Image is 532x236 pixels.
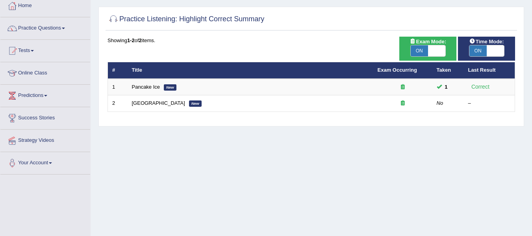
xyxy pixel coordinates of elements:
th: Taken [432,62,464,79]
div: Show exams occurring in exams [399,37,456,61]
div: Correct [468,82,493,91]
th: Last Result [464,62,515,79]
a: [GEOGRAPHIC_DATA] [132,100,185,106]
a: Practice Questions [0,17,90,37]
em: No [437,100,443,106]
div: Exam occurring question [378,100,428,107]
div: Exam occurring question [378,84,428,91]
b: 2 [139,37,142,43]
span: You can still take this question [442,83,451,91]
td: 1 [108,79,128,95]
em: New [164,84,176,91]
a: Online Class [0,62,90,82]
div: Showing of items. [108,37,515,44]
span: ON [469,45,487,56]
span: ON [411,45,428,56]
b: 1-2 [127,37,135,43]
a: Exam Occurring [378,67,417,73]
a: Pancake Ice [132,84,160,90]
th: # [108,62,128,79]
a: Predictions [0,85,90,104]
div: – [468,100,511,107]
h2: Practice Listening: Highlight Correct Summary [108,13,264,25]
em: New [189,100,202,107]
span: Exam Mode: [406,37,449,46]
td: 2 [108,95,128,112]
span: Time Mode: [466,37,507,46]
a: Strategy Videos [0,130,90,149]
a: Tests [0,40,90,59]
a: Your Account [0,152,90,172]
a: Success Stories [0,107,90,127]
th: Title [128,62,373,79]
